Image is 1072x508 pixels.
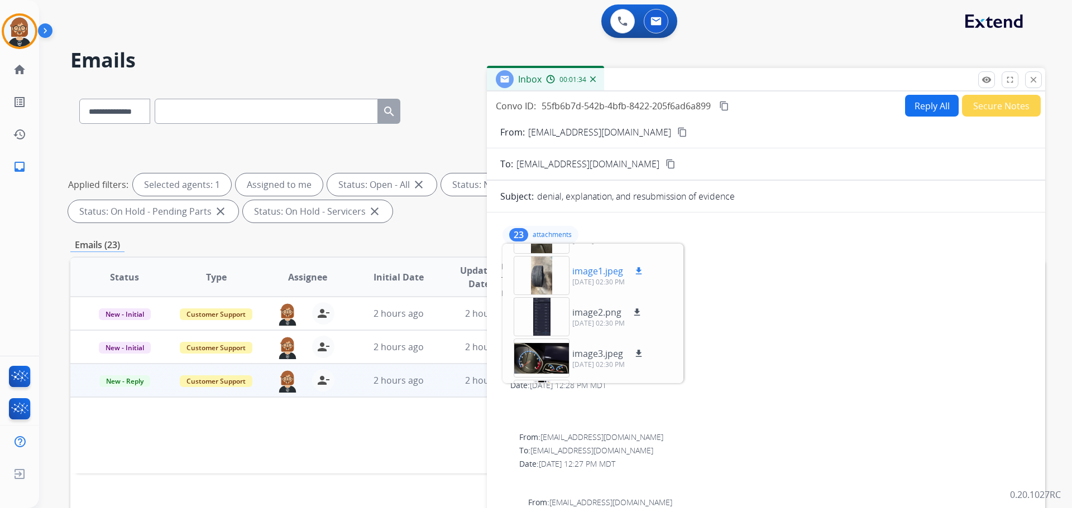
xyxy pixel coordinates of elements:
p: 0.20.1027RC [1010,488,1061,501]
p: denial, explanation, and resubmission of evidence [537,190,735,203]
mat-icon: close [412,178,425,191]
div: To: [519,445,1031,456]
span: 00:01:34 [559,75,586,84]
span: [EMAIL_ADDRESS][DOMAIN_NAME] [549,497,672,507]
mat-icon: search [382,105,396,118]
p: [DATE] 02:30 PM [572,278,645,287]
mat-icon: download [634,266,644,276]
p: From: [500,125,525,139]
span: 2 hours ago [374,374,424,386]
span: 2 hours ago [374,341,424,353]
span: Customer Support [180,342,252,354]
span: 2 hours ago [465,307,515,320]
div: Selected agents: 1 [133,173,231,196]
mat-icon: content_copy [666,159,676,169]
div: Date: [501,288,1031,299]
mat-icon: person_remove [317,307,330,320]
mat-icon: close [368,205,381,218]
div: Date: [510,380,1031,391]
span: 55fb6b7d-542b-4bfb-8422-205f6ad6a899 [542,100,711,112]
span: [DATE] 12:28 PM MDT [530,380,606,390]
p: Subject: [500,190,534,203]
span: Updated Date [454,264,505,291]
mat-icon: history [13,128,26,141]
p: [EMAIL_ADDRESS][DOMAIN_NAME] [528,125,671,139]
mat-icon: content_copy [719,101,729,111]
div: Status: On Hold - Pending Parts [68,200,238,222]
img: agent-avatar [276,302,299,326]
span: Inbox [518,73,542,85]
img: agent-avatar [276,336,299,359]
mat-icon: list_alt [13,95,26,109]
div: Status: On Hold - Servicers [243,200,393,222]
button: Secure Notes [962,95,1041,117]
span: 2 hours ago [374,307,424,320]
img: avatar [4,16,35,47]
span: Status [110,270,139,284]
div: From: [510,353,1031,364]
mat-icon: inbox [13,160,26,173]
mat-icon: download [634,349,644,359]
span: Type [206,270,227,284]
mat-icon: download [632,307,642,317]
mat-icon: content_copy [677,127,687,137]
div: 23 [509,228,528,241]
p: Convo ID: [496,99,536,113]
p: image2.png [572,306,621,319]
span: 2 hours ago [465,374,515,386]
div: From: [528,497,1031,508]
div: Status: New - Initial [441,173,559,196]
p: attachments [533,230,572,239]
mat-icon: person_remove [317,340,330,354]
div: To: [510,366,1031,378]
p: Applied filters: [68,178,128,191]
span: 2 hours ago [465,341,515,353]
p: [DATE] 02:30 PM [572,360,645,369]
span: New - Reply [99,375,150,387]
span: [EMAIL_ADDRESS][DOMAIN_NAME] [516,157,659,171]
p: image3.jpeg [572,347,623,360]
div: To: [501,274,1031,286]
mat-icon: close [214,205,227,218]
div: From: [519,432,1031,443]
mat-icon: fullscreen [1005,75,1015,85]
mat-icon: home [13,63,26,76]
mat-icon: person_remove [317,374,330,387]
p: [DATE] 02:30 PM [572,319,644,328]
mat-icon: close [1028,75,1038,85]
span: [DATE] 12:27 PM MDT [539,458,615,469]
span: [EMAIL_ADDRESS][DOMAIN_NAME] [530,445,653,456]
span: Customer Support [180,308,252,320]
div: From: [501,261,1031,272]
span: New - Initial [99,342,151,354]
p: To: [500,157,513,171]
span: Customer Support [180,375,252,387]
span: Assignee [288,270,327,284]
h2: Emails [70,49,1045,71]
div: Status: Open - All [327,173,437,196]
p: Emails (23) [70,238,125,252]
span: New - Initial [99,308,151,320]
button: Reply All [905,95,959,117]
img: agent-avatar [276,369,299,393]
p: image1.jpeg [572,264,623,278]
mat-icon: remove_red_eye [982,75,992,85]
span: Initial Date [374,270,424,284]
div: Assigned to me [236,173,323,196]
span: [EMAIL_ADDRESS][DOMAIN_NAME] [540,432,663,442]
div: Date: [519,458,1031,470]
